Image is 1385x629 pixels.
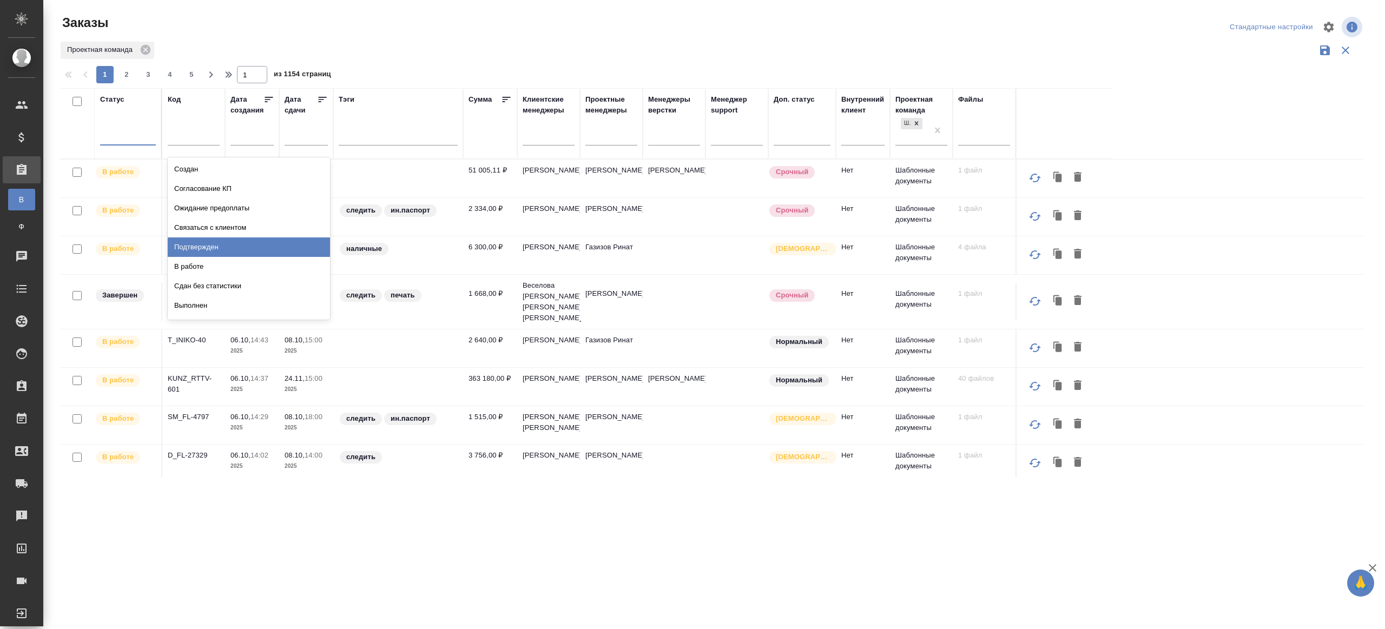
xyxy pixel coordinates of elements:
[1069,453,1087,473] button: Удалить
[346,413,375,424] p: следить
[1048,168,1069,188] button: Клонировать
[463,236,517,274] td: 6 300,00 ₽
[230,94,263,116] div: Дата создания
[1022,288,1048,314] button: Обновить
[339,450,458,465] div: следить
[8,216,35,237] a: Ф
[1335,40,1356,61] button: Сбросить фильтры
[230,384,274,395] p: 2025
[776,375,822,386] p: Нормальный
[102,375,134,386] p: В работе
[463,283,517,321] td: 1 668,00 ₽
[168,373,220,395] p: KUNZ_RTTV-601
[285,461,328,472] p: 2025
[1227,19,1316,36] div: split button
[161,69,179,80] span: 4
[339,242,458,256] div: наличные
[890,160,953,197] td: Шаблонные документы
[648,373,700,384] p: [PERSON_NAME]
[285,336,305,344] p: 08.10,
[346,205,375,216] p: следить
[168,94,181,105] div: Код
[102,167,134,177] p: В работе
[580,406,643,444] td: [PERSON_NAME]
[168,335,220,346] p: T_INIKO-40
[95,335,156,349] div: Выставляет ПМ после принятия заказа от КМа
[230,413,250,421] p: 06.10,
[517,445,580,482] td: [PERSON_NAME]
[1069,244,1087,265] button: Удалить
[517,198,580,236] td: [PERSON_NAME]
[168,412,220,422] p: SM_FL-4797
[95,242,156,256] div: Выставляет ПМ после принятия заказа от КМа
[580,283,643,321] td: [PERSON_NAME]
[230,451,250,459] p: 06.10,
[1022,203,1048,229] button: Обновить
[305,413,322,421] p: 18:00
[776,167,808,177] p: Срочный
[168,276,330,296] div: Сдан без статистики
[230,346,274,356] p: 2025
[958,412,1010,422] p: 1 файл
[517,406,580,444] td: [PERSON_NAME] [PERSON_NAME]
[183,69,200,80] span: 5
[95,288,156,303] div: Выставляет КМ при направлении счета или после выполнения всех работ/сдачи заказа клиенту. Окончат...
[1069,168,1087,188] button: Удалить
[60,14,108,31] span: Заказы
[339,288,458,303] div: следить, печать
[890,368,953,406] td: Шаблонные документы
[339,94,354,105] div: Тэги
[230,461,274,472] p: 2025
[841,94,885,116] div: Внутренний клиент
[250,336,268,344] p: 14:43
[118,69,135,80] span: 2
[463,368,517,406] td: 363 180,00 ₽
[890,445,953,482] td: Шаблонные документы
[890,236,953,274] td: Шаблонные документы
[95,373,156,388] div: Выставляет ПМ после принятия заказа от КМа
[1048,291,1069,312] button: Клонировать
[1048,337,1069,358] button: Клонировать
[841,203,885,214] p: Нет
[140,66,157,83] button: 3
[463,445,517,482] td: 3 756,00 ₽
[391,290,415,301] p: печать
[768,335,830,349] div: Статус по умолчанию для стандартных заказов
[958,94,983,105] div: Файлы
[285,346,328,356] p: 2025
[841,335,885,346] p: Нет
[95,450,156,465] div: Выставляет ПМ после принятия заказа от КМа
[230,336,250,344] p: 06.10,
[841,165,885,176] p: Нет
[250,451,268,459] p: 14:02
[517,329,580,367] td: [PERSON_NAME]
[768,242,830,256] div: Выставляется автоматически для первых 3 заказов нового контактного лица. Особое внимание
[958,373,1010,384] p: 40 файлов
[67,44,136,55] p: Проектная команда
[14,194,30,205] span: В
[168,179,330,198] div: Согласование КП
[463,198,517,236] td: 2 334,00 ₽
[517,160,580,197] td: [PERSON_NAME]
[1022,335,1048,361] button: Обновить
[776,336,822,347] p: Нормальный
[1022,165,1048,191] button: Обновить
[285,451,305,459] p: 08.10,
[168,198,330,218] div: Ожидание предоплаты
[768,450,830,465] div: Выставляется автоматически для первых 3 заказов нового контактного лица. Особое внимание
[901,118,911,129] div: Шаблонные документы
[958,203,1010,214] p: 1 файл
[1351,572,1370,594] span: 🙏
[1315,40,1335,61] button: Сохранить фильтры
[776,205,808,216] p: Срочный
[585,94,637,116] div: Проектные менеджеры
[768,288,830,303] div: Выставляется автоматически, если на указанный объем услуг необходимо больше времени в стандартном...
[250,413,268,421] p: 14:29
[469,94,492,105] div: Сумма
[580,236,643,274] td: Газизов Ринат
[1342,17,1364,37] span: Посмотреть информацию
[285,422,328,433] p: 2025
[250,374,268,382] p: 14:37
[1048,206,1069,227] button: Клонировать
[1022,412,1048,438] button: Обновить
